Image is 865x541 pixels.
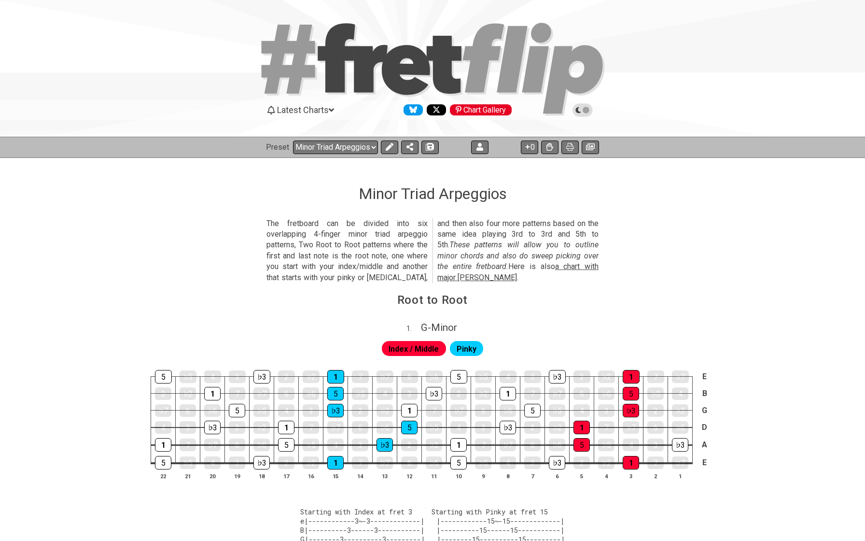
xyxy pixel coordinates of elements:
[647,439,664,451] div: 3
[400,104,423,115] a: Follow #fretflip at Bluesky
[250,471,274,481] th: 18
[437,240,599,271] em: These patterns will allow you to outline minor chords and also do sweep picking over the entire f...
[204,421,221,434] div: ♭3
[180,387,196,400] div: ♭2
[598,421,614,434] div: 7
[647,387,664,400] div: ♭5
[450,104,512,115] div: Chart Gallery
[446,104,512,115] a: #fretflip at Pinterest
[524,387,541,400] div: 7
[253,439,270,451] div: ♭6
[549,439,565,451] div: ♭6
[475,421,491,434] div: 3
[200,471,225,481] th: 20
[541,141,558,154] button: Toggle Dexterity for all fretkits
[623,439,639,451] div: 4
[521,141,538,154] button: 0
[672,370,689,383] div: ♭7
[373,471,397,481] th: 13
[475,404,491,417] div: 6
[598,456,614,469] div: ♭2
[278,387,294,400] div: 6
[699,368,711,385] td: E
[647,421,664,434] div: 6
[303,421,319,434] div: 7
[545,471,570,481] th: 6
[672,387,688,400] div: 4
[594,471,619,481] th: 4
[699,454,711,472] td: E
[672,438,688,452] div: ♭3
[277,105,329,115] span: Latest Charts
[348,471,373,481] th: 14
[475,439,491,451] div: 7
[381,141,398,154] button: Edit Preset
[573,456,590,469] div: 2
[450,456,467,470] div: 5
[421,141,439,154] button: Save As (makes a copy)
[278,404,294,417] div: 4
[421,322,457,333] span: G - Minor
[180,456,196,469] div: ♭5
[253,421,270,434] div: ♭2
[457,342,476,356] span: First enable full edit mode to edit
[475,387,491,400] div: ♭2
[500,370,516,383] div: 4
[389,342,439,356] span: First enable full edit mode to edit
[475,370,492,383] div: ♭5
[524,439,541,451] div: 6
[401,404,418,417] div: 1
[500,456,516,469] div: 4
[204,456,221,469] div: 4
[672,456,688,469] div: ♭7
[155,387,171,400] div: 2
[377,421,393,434] div: ♭6
[598,404,614,417] div: 3
[549,387,565,400] div: ♭7
[573,387,590,400] div: 6
[573,421,590,434] div: 1
[327,404,344,417] div: ♭3
[155,404,171,417] div: ♭7
[647,404,664,417] div: 2
[401,421,418,434] div: 5
[520,471,545,481] th: 7
[699,402,711,419] td: G
[377,387,393,400] div: 4
[582,141,599,154] button: Create image
[303,387,319,400] div: ♭6
[327,439,344,451] div: 4
[180,421,196,434] div: 3
[229,404,245,417] div: 5
[352,387,368,400] div: ♭5
[401,456,418,469] div: 6
[450,370,467,384] div: 5
[352,370,369,383] div: 7
[500,439,516,451] div: ♭7
[377,456,393,469] div: ♭7
[500,421,516,434] div: ♭3
[450,387,467,400] div: 2
[570,471,594,481] th: 5
[561,141,579,154] button: Print
[377,404,393,417] div: ♭2
[573,404,590,417] div: 4
[500,404,516,417] div: ♭6
[524,456,541,469] div: 3
[672,421,688,434] div: ♭6
[253,370,270,384] div: ♭3
[278,456,294,469] div: 2
[377,370,393,383] div: ♭7
[278,370,295,383] div: 2
[406,324,421,334] span: 1 .
[450,421,467,434] div: 4
[426,404,442,417] div: 7
[471,471,496,481] th: 9
[253,404,270,417] div: ♭5
[573,370,590,383] div: 2
[327,456,344,470] div: 1
[423,104,446,115] a: Follow #fretflip at X
[500,387,516,400] div: 1
[253,387,270,400] div: ♭7
[598,370,615,383] div: ♭2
